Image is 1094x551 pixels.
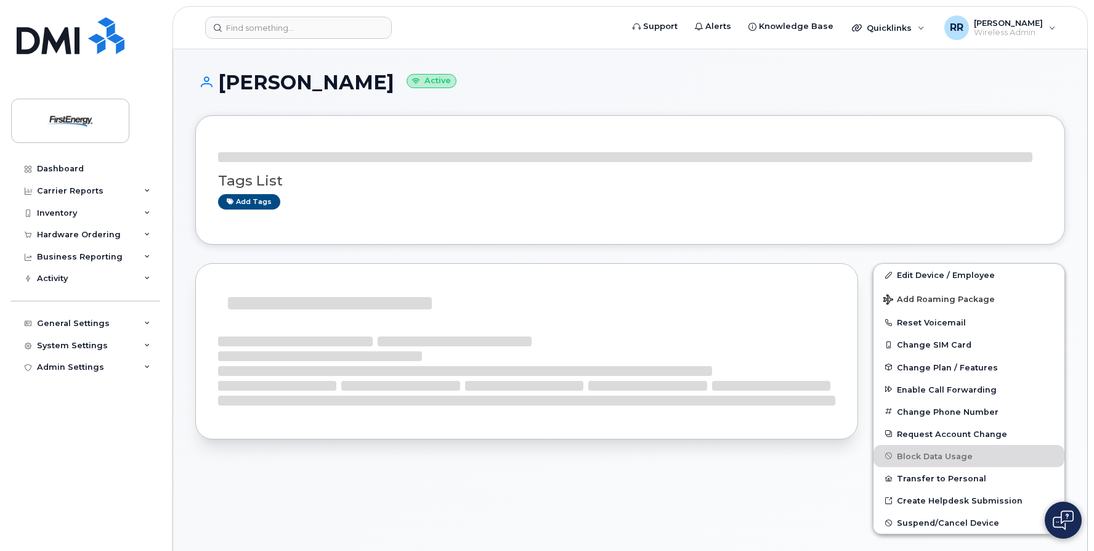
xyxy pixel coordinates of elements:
[873,401,1064,423] button: Change Phone Number
[873,311,1064,333] button: Reset Voicemail
[873,445,1064,467] button: Block Data Usage
[873,489,1064,512] a: Create Helpdesk Submission
[873,512,1064,534] button: Suspend/Cancel Device
[873,467,1064,489] button: Transfer to Personal
[873,378,1064,401] button: Enable Call Forwarding
[873,333,1064,356] button: Change SIM Card
[873,423,1064,445] button: Request Account Change
[897,518,999,528] span: Suspend/Cancel Device
[195,71,1065,93] h1: [PERSON_NAME]
[1053,510,1074,530] img: Open chat
[873,264,1064,286] a: Edit Device / Employee
[873,286,1064,311] button: Add Roaming Package
[218,194,280,210] a: Add tags
[897,362,998,372] span: Change Plan / Features
[873,356,1064,378] button: Change Plan / Features
[883,295,995,306] span: Add Roaming Package
[897,385,997,394] span: Enable Call Forwarding
[407,74,456,88] small: Active
[218,173,1042,189] h3: Tags List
